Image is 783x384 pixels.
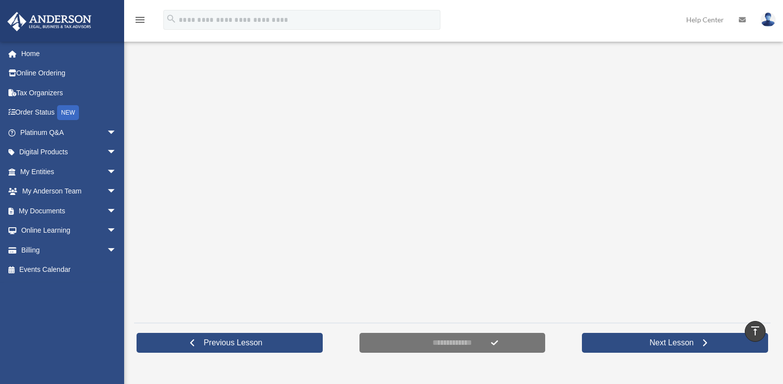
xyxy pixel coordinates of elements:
[7,240,132,260] a: Billingarrow_drop_down
[7,44,132,64] a: Home
[107,182,127,202] span: arrow_drop_down
[107,162,127,182] span: arrow_drop_down
[749,325,761,337] i: vertical_align_top
[745,321,766,342] a: vertical_align_top
[7,103,132,123] a: Order StatusNEW
[57,105,79,120] div: NEW
[7,182,132,201] a: My Anderson Teamarrow_drop_down
[107,221,127,241] span: arrow_drop_down
[641,338,702,348] span: Next Lesson
[7,64,132,83] a: Online Ordering
[166,13,177,24] i: search
[761,12,776,27] img: User Pic
[134,14,146,26] i: menu
[107,240,127,260] span: arrow_drop_down
[7,142,132,162] a: Digital Productsarrow_drop_down
[7,260,132,280] a: Events Calendar
[4,12,94,31] img: Anderson Advisors Platinum Portal
[582,333,768,353] a: Next Lesson
[107,123,127,143] span: arrow_drop_down
[7,162,132,182] a: My Entitiesarrow_drop_down
[7,83,132,103] a: Tax Organizers
[107,201,127,221] span: arrow_drop_down
[107,142,127,163] span: arrow_drop_down
[7,221,132,241] a: Online Learningarrow_drop_down
[134,17,146,26] a: menu
[7,201,132,221] a: My Documentsarrow_drop_down
[7,123,132,142] a: Platinum Q&Aarrow_drop_down
[209,42,696,316] iframe: Solo 401k vs Self Directed IRA for Real Estate
[137,333,323,353] a: Previous Lesson
[196,338,270,348] span: Previous Lesson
